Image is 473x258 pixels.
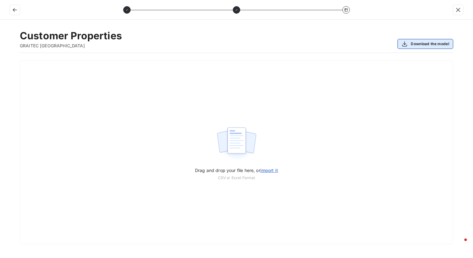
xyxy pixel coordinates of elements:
span: CSV or Excel Format [218,175,255,181]
iframe: Intercom live chat [452,237,467,252]
button: Download the model [397,39,453,49]
span: GRAITEC [GEOGRAPHIC_DATA] [20,43,122,49]
h2: Customer Properties [20,30,122,42]
span: import it [260,168,278,173]
span: Drag and drop your file here, or [195,168,278,173]
img: illustration [216,124,257,163]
